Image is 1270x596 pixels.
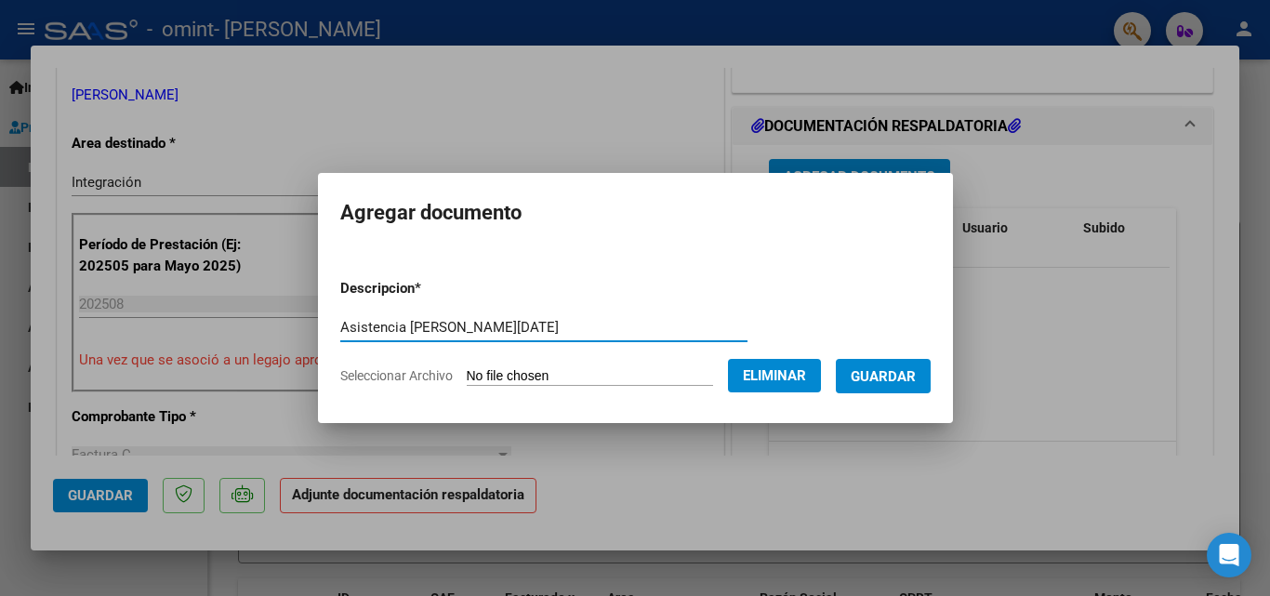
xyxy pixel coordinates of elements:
[1207,533,1251,577] div: Open Intercom Messenger
[851,368,916,385] span: Guardar
[836,359,931,393] button: Guardar
[743,367,806,384] span: Eliminar
[728,359,821,392] button: Eliminar
[340,368,453,383] span: Seleccionar Archivo
[340,195,931,231] h2: Agregar documento
[340,278,518,299] p: Descripcion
